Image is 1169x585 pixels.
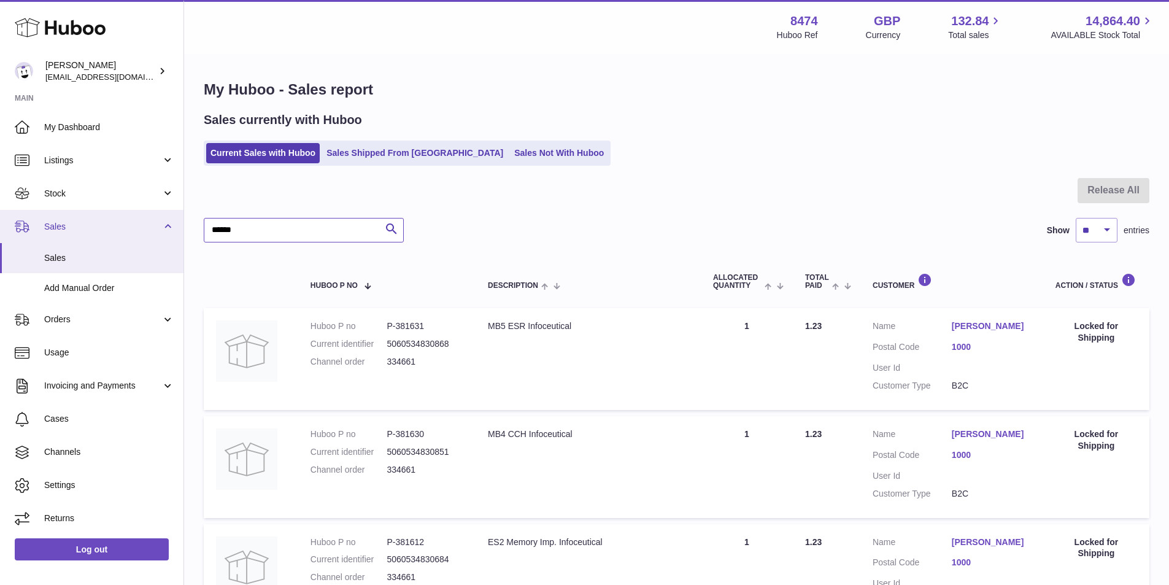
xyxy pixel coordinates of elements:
[15,538,169,560] a: Log out
[873,488,952,500] dt: Customer Type
[952,488,1031,500] dd: B2C
[44,380,161,392] span: Invoicing and Payments
[952,341,1031,353] a: 1000
[952,557,1031,568] a: 1000
[701,416,793,518] td: 1
[951,13,989,29] span: 132.84
[510,143,608,163] a: Sales Not With Huboo
[488,537,689,548] div: ES2 Memory Imp. Infoceutical
[387,537,463,548] dd: P-381612
[311,446,387,458] dt: Current identifier
[44,513,174,524] span: Returns
[206,143,320,163] a: Current Sales with Huboo
[44,221,161,233] span: Sales
[311,571,387,583] dt: Channel order
[1047,225,1070,236] label: Show
[488,282,538,290] span: Description
[44,347,174,358] span: Usage
[45,72,180,82] span: [EMAIL_ADDRESS][DOMAIN_NAME]
[805,274,829,290] span: Total paid
[873,537,952,551] dt: Name
[873,380,952,392] dt: Customer Type
[311,338,387,350] dt: Current identifier
[873,320,952,335] dt: Name
[873,428,952,443] dt: Name
[44,188,161,200] span: Stock
[873,470,952,482] dt: User Id
[216,320,277,382] img: no-photo.jpg
[948,13,1003,41] a: 132.84 Total sales
[311,464,387,476] dt: Channel order
[866,29,901,41] div: Currency
[44,446,174,458] span: Channels
[488,320,689,332] div: MB5 ESR Infoceutical
[713,274,762,290] span: ALLOCATED Quantity
[488,428,689,440] div: MB4 CCH Infoceutical
[952,380,1031,392] dd: B2C
[1055,428,1137,452] div: Locked for Shipping
[952,428,1031,440] a: [PERSON_NAME]
[44,155,161,166] span: Listings
[387,428,463,440] dd: P-381630
[777,29,818,41] div: Huboo Ref
[311,282,358,290] span: Huboo P no
[322,143,507,163] a: Sales Shipped From [GEOGRAPHIC_DATA]
[1086,13,1140,29] span: 14,864.40
[1051,13,1154,41] a: 14,864.40 AVAILABLE Stock Total
[44,282,174,294] span: Add Manual Order
[805,537,822,547] span: 1.23
[1055,320,1137,344] div: Locked for Shipping
[1055,273,1137,290] div: Action / Status
[948,29,1003,41] span: Total sales
[873,341,952,356] dt: Postal Code
[873,557,952,571] dt: Postal Code
[44,413,174,425] span: Cases
[204,112,362,128] h2: Sales currently with Huboo
[701,308,793,410] td: 1
[1124,225,1149,236] span: entries
[873,449,952,464] dt: Postal Code
[1051,29,1154,41] span: AVAILABLE Stock Total
[1055,537,1137,560] div: Locked for Shipping
[387,338,463,350] dd: 5060534830868
[952,537,1031,548] a: [PERSON_NAME]
[387,571,463,583] dd: 334661
[45,60,156,83] div: [PERSON_NAME]
[873,273,1031,290] div: Customer
[387,554,463,565] dd: 5060534830684
[216,428,277,490] img: no-photo.jpg
[805,429,822,439] span: 1.23
[44,314,161,325] span: Orders
[44,479,174,491] span: Settings
[790,13,818,29] strong: 8474
[952,320,1031,332] a: [PERSON_NAME]
[44,122,174,133] span: My Dashboard
[874,13,900,29] strong: GBP
[805,321,822,331] span: 1.23
[387,464,463,476] dd: 334661
[311,356,387,368] dt: Channel order
[204,80,1149,99] h1: My Huboo - Sales report
[387,356,463,368] dd: 334661
[44,252,174,264] span: Sales
[311,554,387,565] dt: Current identifier
[15,62,33,80] img: orders@neshealth.com
[311,537,387,548] dt: Huboo P no
[952,449,1031,461] a: 1000
[387,320,463,332] dd: P-381631
[387,446,463,458] dd: 5060534830851
[311,428,387,440] dt: Huboo P no
[311,320,387,332] dt: Huboo P no
[873,362,952,374] dt: User Id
